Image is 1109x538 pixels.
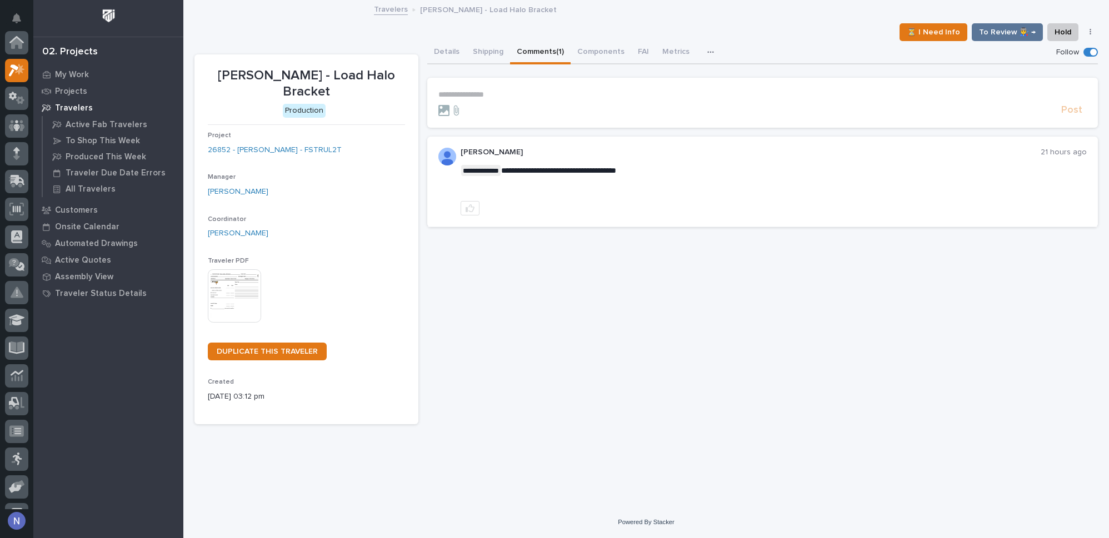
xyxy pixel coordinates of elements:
p: Traveler Due Date Errors [66,168,166,178]
a: Active Fab Travelers [43,117,183,132]
p: Automated Drawings [55,239,138,249]
button: Shipping [466,41,510,64]
p: [DATE] 03:12 pm [208,391,405,403]
p: All Travelers [66,184,116,194]
a: All Travelers [43,181,183,197]
a: [PERSON_NAME] [208,228,268,239]
a: Produced This Week [43,149,183,164]
a: Travelers [33,99,183,116]
button: like this post [461,201,479,215]
p: To Shop This Week [66,136,140,146]
p: Active Fab Travelers [66,120,147,130]
a: Powered By Stacker [618,519,674,525]
a: [PERSON_NAME] [208,186,268,198]
span: Created [208,379,234,385]
span: ⏳ I Need Info [907,26,960,39]
button: To Review 👨‍🏭 → [972,23,1043,41]
a: Active Quotes [33,252,183,268]
a: Customers [33,202,183,218]
span: To Review 👨‍🏭 → [979,26,1036,39]
a: Assembly View [33,268,183,285]
p: [PERSON_NAME] - Load Halo Bracket [420,3,557,15]
p: Produced This Week [66,152,146,162]
div: Production [283,104,326,118]
button: Components [571,41,631,64]
a: Automated Drawings [33,235,183,252]
a: 26852 - [PERSON_NAME] - FSTRUL2T [208,144,342,156]
button: users-avatar [5,509,28,532]
span: Coordinator [208,216,246,223]
span: Project [208,132,231,139]
span: DUPLICATE THIS TRAVELER [217,348,318,355]
p: Onsite Calendar [55,222,119,232]
a: DUPLICATE THIS TRAVELER [208,343,327,360]
button: Notifications [5,7,28,30]
div: 02. Projects [42,46,98,58]
p: [PERSON_NAME] [461,148,1041,157]
span: Traveler PDF [208,258,249,264]
button: Metrics [656,41,696,64]
img: Workspace Logo [98,6,119,26]
button: Comments (1) [510,41,571,64]
p: Projects [55,87,87,97]
p: Travelers [55,103,93,113]
span: Post [1061,104,1082,117]
a: Projects [33,83,183,99]
p: Customers [55,205,98,215]
p: 21 hours ago [1041,148,1087,157]
a: Travelers [374,2,408,15]
button: ⏳ I Need Info [900,23,967,41]
a: Traveler Due Date Errors [43,165,183,180]
button: Post [1057,104,1087,117]
p: Assembly View [55,272,113,282]
span: Hold [1055,26,1071,39]
p: [PERSON_NAME] - Load Halo Bracket [208,68,405,100]
a: To Shop This Week [43,133,183,148]
img: AOh14GjpcA6ydKGAvwfezp8OhN30Q3_1BHk5lQOeczEvCIoEuGETHm2tT-JUDAHyqffuBe4ae2BInEDZwLlH3tcCd_oYlV_i4... [438,148,456,165]
a: Traveler Status Details [33,285,183,301]
p: Follow [1056,48,1079,57]
p: Active Quotes [55,255,111,265]
div: Notifications [14,13,28,31]
button: Hold [1047,23,1078,41]
a: Onsite Calendar [33,218,183,235]
button: Details [427,41,466,64]
p: My Work [55,70,89,80]
span: Manager [208,174,236,180]
p: Traveler Status Details [55,289,147,299]
button: FAI [631,41,656,64]
a: My Work [33,66,183,83]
